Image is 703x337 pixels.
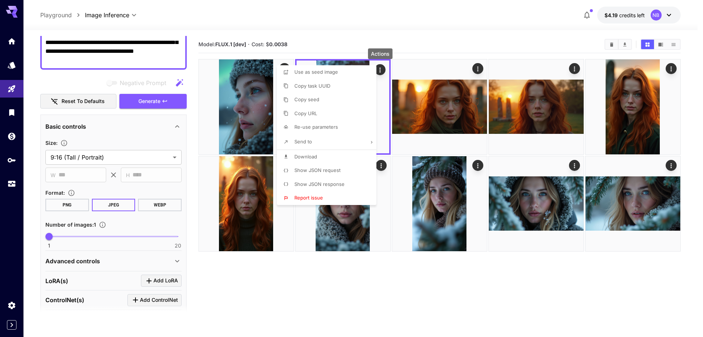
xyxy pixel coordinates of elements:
[294,124,338,130] span: Re-use parameters
[294,139,312,144] span: Send to
[294,83,330,89] span: Copy task UUID
[294,69,338,75] span: Use as seed image
[368,48,393,59] div: Actions
[294,181,345,187] span: Show JSON response
[294,154,317,160] span: Download
[294,96,319,102] span: Copy seed
[294,167,341,173] span: Show JSON request
[294,195,323,201] span: Report issue
[294,110,317,116] span: Copy URL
